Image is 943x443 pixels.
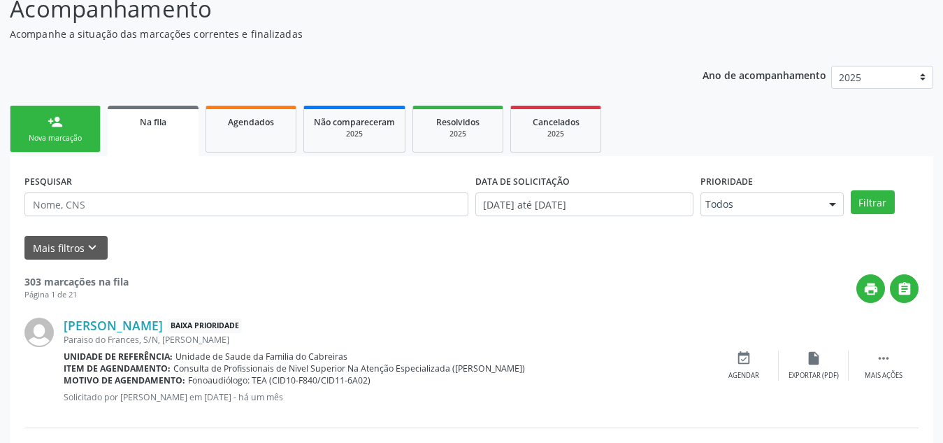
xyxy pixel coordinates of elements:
[228,116,274,128] span: Agendados
[175,351,347,363] span: Unidade de Saude da Familia do Cabreiras
[168,318,242,333] span: Baixa Prioridade
[140,116,166,128] span: Na fila
[173,363,525,374] span: Consulta de Profissionais de Nivel Superior Na Atenção Especializada ([PERSON_NAME])
[48,114,63,129] div: person_add
[876,351,891,366] i: 
[475,171,570,192] label: DATA DE SOLICITAÇÃO
[865,371,902,381] div: Mais ações
[897,281,912,297] i: 
[20,133,90,143] div: Nova marcação
[24,192,468,216] input: Nome, CNS
[423,129,493,139] div: 2025
[521,129,591,139] div: 2025
[85,240,100,255] i: keyboard_arrow_down
[851,190,895,214] button: Filtrar
[24,171,72,192] label: PESQUISAR
[475,192,693,216] input: Selecione um intervalo
[436,116,480,128] span: Resolvidos
[64,351,173,363] b: Unidade de referência:
[314,129,395,139] div: 2025
[64,391,709,403] p: Solicitado por [PERSON_NAME] em [DATE] - há um mês
[856,274,885,303] button: print
[314,116,395,128] span: Não compareceram
[64,363,171,374] b: Item de agendamento:
[736,351,751,366] i: event_available
[863,281,879,297] i: print
[700,171,753,192] label: Prioridade
[64,334,709,346] div: Paraiso do Frances, S/N, [PERSON_NAME]
[64,318,163,333] a: [PERSON_NAME]
[890,274,919,303] button: 
[789,371,839,381] div: Exportar (PDF)
[533,116,580,128] span: Cancelados
[10,27,656,41] p: Acompanhe a situação das marcações correntes e finalizadas
[24,275,129,288] strong: 303 marcações na fila
[24,236,108,260] button: Mais filtroskeyboard_arrow_down
[188,374,370,386] span: Fonoaudiólogo: TEA (CID10-F840/CID11-6A02)
[728,371,759,381] div: Agendar
[705,197,815,211] span: Todos
[24,318,54,347] img: img
[24,289,129,301] div: Página 1 de 21
[64,374,185,386] b: Motivo de agendamento:
[703,66,826,83] p: Ano de acompanhamento
[806,351,821,366] i: insert_drive_file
